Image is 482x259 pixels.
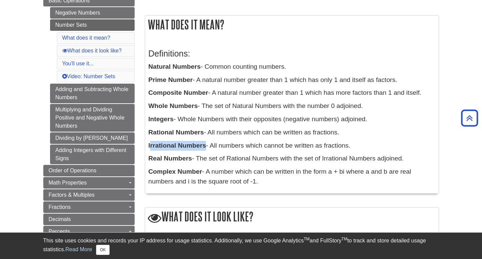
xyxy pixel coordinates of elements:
[148,114,435,124] p: - Whole Numbers with their opposites (negative numbers) adjoined.
[43,214,135,225] a: Decimals
[49,192,95,198] span: Factors & Multiples
[148,155,192,162] b: Real Numbers
[148,115,174,123] b: Integers
[43,226,135,237] a: Percents
[50,19,135,31] a: Number Sets
[62,35,110,41] a: What does it mean?
[62,73,115,79] a: Video: Number Sets
[43,165,135,176] a: Order of Operations
[148,168,202,175] b: Complex Number
[62,48,122,53] a: What does it look like?
[49,204,71,210] span: Fractions
[148,128,435,137] p: - All numbers which can be written as fractions.
[49,216,71,222] span: Decimals
[49,168,96,173] span: Order of Operations
[148,142,206,149] b: Irrational Numbers
[62,61,94,66] a: You'll use it...
[49,229,70,234] span: Percents
[148,102,198,109] b: Whole Numbers
[148,88,435,98] p: - A natural number greater than 1 which has more factors than 1 and itself.
[43,177,135,189] a: Math Properties
[96,245,109,255] button: Close
[50,145,135,164] a: Adding Integers with Different Signs
[50,104,135,132] a: Multiplying and Dividing Positive and Negative Whole Numbers
[65,246,92,252] a: Read More
[50,132,135,144] a: Dividing by [PERSON_NAME]
[148,141,435,151] p: - All numbers which cannot be written as fractions.
[148,154,435,164] p: - The set of Rational Numbers with the set of Irrational Numbers adjoined.
[459,113,480,123] a: Back to Top
[148,63,201,70] b: Natural Numbers
[43,201,135,213] a: Fractions
[304,237,309,241] sup: TM
[148,129,204,136] b: Rational Numbers
[49,180,87,186] span: Math Properties
[148,101,435,111] p: - The set of Natural Numbers with the number 0 adjoined.
[148,49,435,59] h3: Definitions:
[145,16,439,34] h2: What does it mean?
[342,237,347,241] sup: TM
[145,208,439,227] h2: What does it look like?
[148,167,435,187] p: - A number which can be written in the form a + bi where a and b are real numbers and i is the sq...
[50,7,135,19] a: Negative Numbers
[148,76,193,83] b: Prime Number
[43,237,439,255] div: This site uses cookies and records your IP address for usage statistics. Additionally, we use Goo...
[148,62,435,72] p: - Common counting numbers.
[148,89,208,96] b: Composite Number
[148,75,435,85] p: - A natural number greater than 1 which has only 1 and itself as factors.
[43,189,135,201] a: Factors & Multiples
[50,84,135,103] a: Adding and Subtracting Whole Numbers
